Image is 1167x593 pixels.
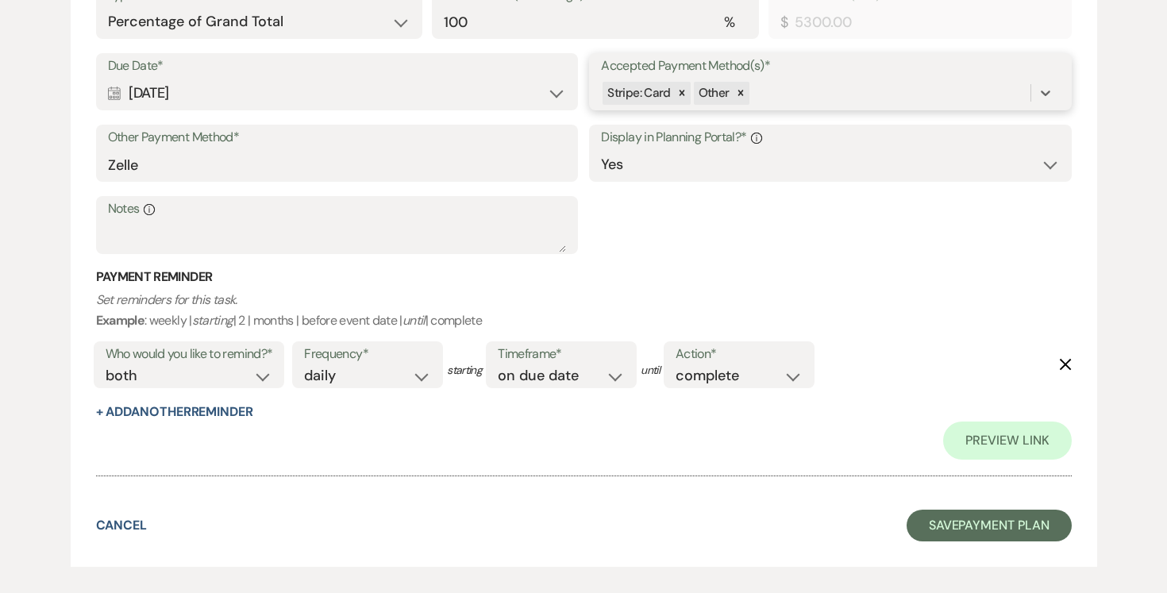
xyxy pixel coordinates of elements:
span: until [641,362,660,379]
label: Accepted Payment Method(s)* [601,55,1059,78]
label: Display in Planning Portal?* [601,126,1059,149]
label: Due Date* [108,55,566,78]
div: % [724,12,734,33]
a: Preview Link [943,422,1071,460]
span: starting [447,362,482,379]
div: $ [780,12,788,33]
span: Other [699,85,730,101]
i: starting [192,312,233,329]
label: Who would you like to remind?* [106,343,273,366]
label: Notes [108,198,566,221]
button: SavePayment Plan [907,510,1072,541]
label: Timeframe* [498,343,625,366]
p: : weekly | | 2 | months | before event date | | complete [96,290,1072,330]
span: Stripe: Card [607,85,670,101]
i: until [402,312,426,329]
label: Frequency* [304,343,431,366]
i: Set reminders for this task. [96,291,237,308]
b: Example [96,312,145,329]
h3: Payment Reminder [96,268,1072,286]
label: Action* [676,343,803,366]
div: [DATE] [108,78,566,109]
button: + AddAnotherReminder [96,406,253,418]
label: Other Payment Method* [108,126,566,149]
button: Cancel [96,519,148,532]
